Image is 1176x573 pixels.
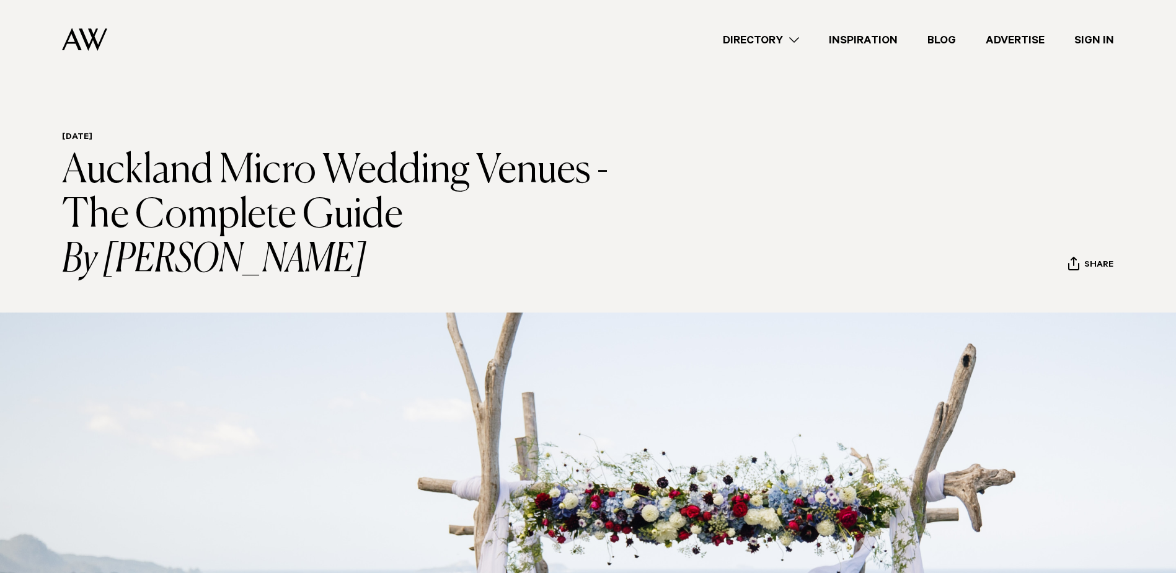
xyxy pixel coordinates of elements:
[62,28,107,51] img: Auckland Weddings Logo
[62,238,635,283] i: By [PERSON_NAME]
[913,32,971,48] a: Blog
[62,132,635,144] h6: [DATE]
[1068,256,1114,275] button: Share
[62,149,635,283] h1: Auckland Micro Wedding Venues - The Complete Guide
[1059,32,1129,48] a: Sign In
[708,32,814,48] a: Directory
[814,32,913,48] a: Inspiration
[971,32,1059,48] a: Advertise
[1084,260,1113,272] span: Share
